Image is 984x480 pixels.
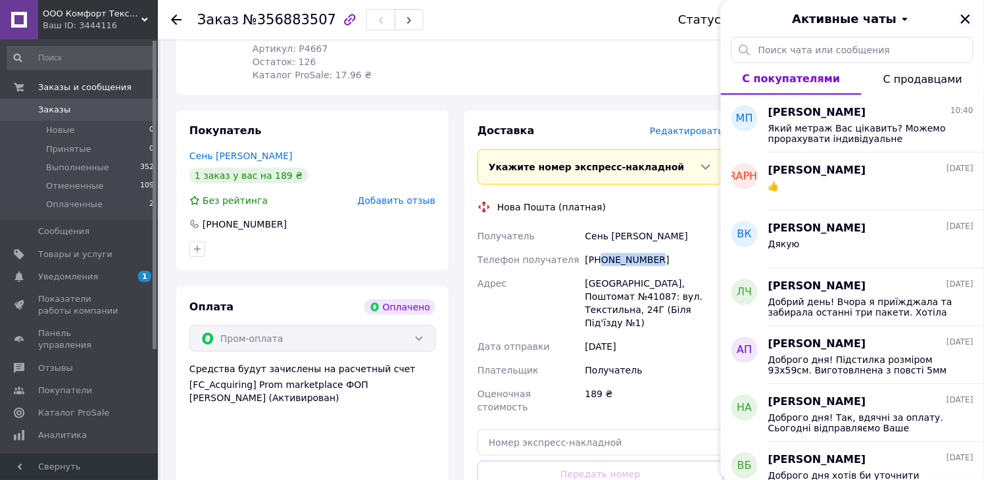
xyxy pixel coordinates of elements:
[43,20,158,32] div: Ваш ID: 3444116
[364,299,435,315] div: Оплачено
[46,124,75,136] span: Новые
[737,400,752,416] span: НА
[253,43,328,54] span: Артикул: Р4667
[947,452,973,464] span: [DATE]
[768,452,866,468] span: [PERSON_NAME]
[721,210,984,268] button: ВК[PERSON_NAME][DATE]Дякую
[737,458,752,473] span: ВБ
[46,199,103,210] span: Оплаченные
[685,169,804,184] span: [DEMOGRAPHIC_DATA]
[38,385,92,396] span: Покупатели
[793,11,897,28] span: Активные чаты
[721,95,984,153] button: МП[PERSON_NAME]10:40Який метраж Вас цікавить? Можемо прорахувати індивідуальне виготовлення.
[736,111,753,126] span: МП
[189,362,435,404] div: Средства будут зачислены на расчетный счет
[947,279,973,290] span: [DATE]
[758,11,947,28] button: Активные чаты
[46,143,91,155] span: Принятые
[46,180,103,192] span: Отмененные
[768,395,866,410] span: [PERSON_NAME]
[743,72,841,85] span: С покупателями
[38,362,73,374] span: Отзывы
[583,358,726,382] div: Получатель
[478,341,550,352] span: Дата отправки
[38,407,109,419] span: Каталог ProSale
[243,12,336,28] span: №356883507
[650,126,724,136] span: Редактировать
[171,13,182,26] div: Вернуться назад
[149,199,154,210] span: 2
[721,153,984,210] button: [DEMOGRAPHIC_DATA][PERSON_NAME][DATE]👍
[768,221,866,236] span: [PERSON_NAME]
[768,105,866,120] span: [PERSON_NAME]
[731,37,973,63] input: Поиск чата или сообщения
[737,227,752,242] span: ВК
[38,82,132,93] span: Заказы и сообщения
[478,365,539,375] span: Плательщик
[489,162,685,172] span: Укажите номер экспресс-накладной
[478,278,506,289] span: Адрес
[494,201,609,214] div: Нова Пошта (платная)
[768,412,955,433] span: Доброго дня! Так, вдячні за оплату. Сьогодні відправляємо Ваше замовлення.
[768,181,779,191] span: 👍
[149,143,154,155] span: 0
[38,429,87,441] span: Аналитика
[201,218,288,231] div: [PHONE_NUMBER]
[768,337,866,352] span: [PERSON_NAME]
[721,63,862,95] button: С покупателями
[38,452,122,475] span: Инструменты вебмастера и SEO
[721,384,984,442] button: НА[PERSON_NAME][DATE]Доброго дня! Так, вдячні за оплату. Сьогодні відправляємо Ваше замовлення.
[768,297,955,318] span: Добрий день! Вчора я приїжджала та забирала останні три пакети. Хотіла б замовити ще шість таких ...
[46,162,109,174] span: Выполненные
[583,272,726,335] div: [GEOGRAPHIC_DATA], Поштомат №41087: вул. Текстильна, 24Г (Біля Під'їзду №1)
[189,151,293,161] a: Сень [PERSON_NAME]
[189,168,308,183] div: 1 заказ у вас на 189 ₴
[140,162,154,174] span: 352
[189,378,435,404] div: [FC_Acquiring] Prom marketplace ФОП [PERSON_NAME] (Активирован)
[583,224,726,248] div: Сень [PERSON_NAME]
[883,73,962,85] span: С продавцами
[678,13,766,26] div: Статус заказа
[43,8,141,20] span: ООО Комфорт Текстиль Групп
[38,104,70,116] span: Заказы
[958,11,973,27] button: Закрыть
[38,293,122,317] span: Показатели работы компании
[478,231,535,241] span: Получатель
[721,326,984,384] button: АП[PERSON_NAME][DATE]Доброго дня! Підстилка розміром 93х59см. Виготовлнена з повсті 5мм
[768,163,866,178] span: [PERSON_NAME]
[138,271,151,282] span: 1
[947,337,973,348] span: [DATE]
[583,382,726,419] div: 189 ₴
[950,105,973,116] span: 10:40
[7,46,155,70] input: Поиск
[947,163,973,174] span: [DATE]
[478,429,724,456] input: Номер экспресс-накладной
[197,12,239,28] span: Заказ
[358,195,435,206] span: Добавить отзыв
[149,124,154,136] span: 0
[38,226,89,237] span: Сообщения
[862,63,984,95] button: С продавцами
[947,221,973,232] span: [DATE]
[768,239,800,249] span: Дякую
[478,124,535,137] span: Доставка
[189,124,261,137] span: Покупатель
[140,180,154,192] span: 109
[478,254,579,265] span: Телефон получателя
[737,285,752,300] span: лч
[253,57,316,67] span: Остаток: 126
[189,300,234,313] span: Оплата
[721,268,984,326] button: лч[PERSON_NAME][DATE]Добрий день! Вчора я приїжджала та забирала останні три пакети. Хотіла б зам...
[583,335,726,358] div: [DATE]
[38,327,122,351] span: Панель управления
[768,279,866,294] span: [PERSON_NAME]
[768,354,955,375] span: Доброго дня! Підстилка розміром 93х59см. Виготовлнена з повсті 5мм
[737,343,752,358] span: АП
[478,389,531,412] span: Оценочная стоимость
[583,248,726,272] div: [PHONE_NUMBER]
[38,249,112,260] span: Товары и услуги
[38,271,98,283] span: Уведомления
[203,195,268,206] span: Без рейтинга
[768,123,955,144] span: Який метраж Вас цікавить? Можемо прорахувати індивідуальне виготовлення.
[947,395,973,406] span: [DATE]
